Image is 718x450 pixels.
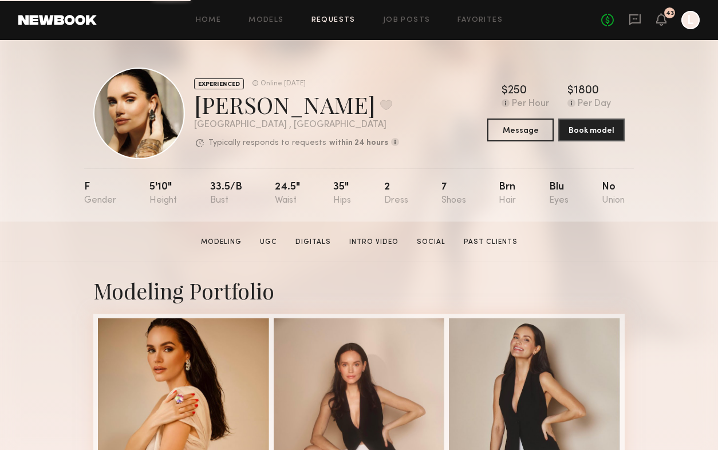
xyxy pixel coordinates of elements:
b: within 24 hours [329,139,388,147]
a: Requests [311,17,356,24]
div: EXPERIENCED [194,78,244,89]
div: 1800 [574,85,599,97]
div: 7 [441,182,466,206]
button: Book model [558,119,625,141]
button: Message [487,119,554,141]
div: F [84,182,116,206]
a: UGC [255,237,282,247]
div: Brn [499,182,516,206]
a: Past Clients [459,237,522,247]
div: Per Hour [512,99,549,109]
div: Online [DATE] [261,80,306,88]
div: $ [502,85,508,97]
div: Blu [549,182,569,206]
div: No [602,182,625,206]
div: [GEOGRAPHIC_DATA] , [GEOGRAPHIC_DATA] [194,120,399,130]
div: 24.5" [275,182,300,206]
p: Typically responds to requests [208,139,326,147]
div: [PERSON_NAME] [194,89,399,120]
a: Modeling [196,237,246,247]
a: Models [248,17,283,24]
div: 2 [384,182,408,206]
a: Home [196,17,222,24]
a: Favorites [457,17,503,24]
div: 33.5/b [210,182,242,206]
a: Job Posts [383,17,431,24]
div: 35" [333,182,351,206]
div: 250 [508,85,527,97]
a: L [681,11,700,29]
div: Per Day [578,99,611,109]
div: 5'10" [149,182,177,206]
a: Digitals [291,237,336,247]
a: Social [412,237,450,247]
div: $ [567,85,574,97]
a: Intro Video [345,237,403,247]
div: 43 [666,10,674,17]
div: Modeling Portfolio [93,276,625,305]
